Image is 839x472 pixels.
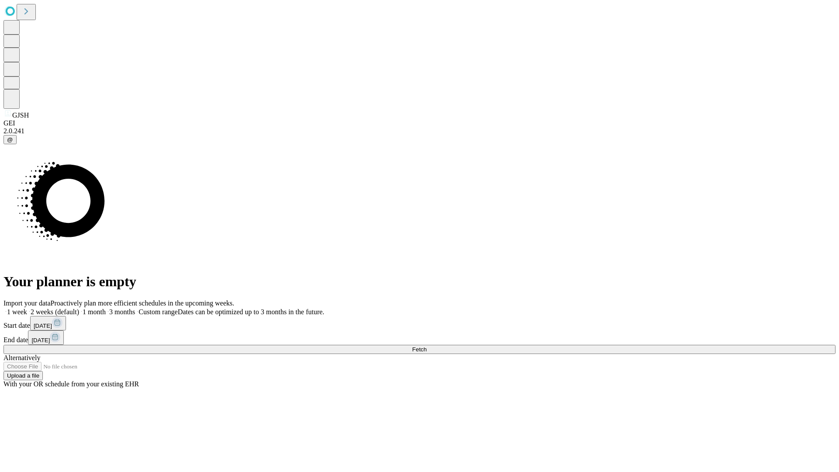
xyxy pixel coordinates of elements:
span: [DATE] [31,337,50,344]
span: @ [7,136,13,143]
span: 3 months [109,308,135,316]
span: 1 month [83,308,106,316]
button: Fetch [3,345,836,354]
span: 2 weeks (default) [31,308,79,316]
span: GJSH [12,111,29,119]
span: Import your data [3,299,51,307]
span: Proactively plan more efficient schedules in the upcoming weeks. [51,299,234,307]
span: Dates can be optimized up to 3 months in the future. [178,308,324,316]
span: 1 week [7,308,27,316]
span: [DATE] [34,323,52,329]
button: @ [3,135,17,144]
h1: Your planner is empty [3,274,836,290]
span: Alternatively [3,354,40,361]
div: End date [3,330,836,345]
button: [DATE] [28,330,64,345]
div: Start date [3,316,836,330]
span: With your OR schedule from your existing EHR [3,380,139,388]
span: Fetch [412,346,426,353]
div: 2.0.241 [3,127,836,135]
span: Custom range [139,308,177,316]
button: Upload a file [3,371,43,380]
button: [DATE] [30,316,66,330]
div: GEI [3,119,836,127]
